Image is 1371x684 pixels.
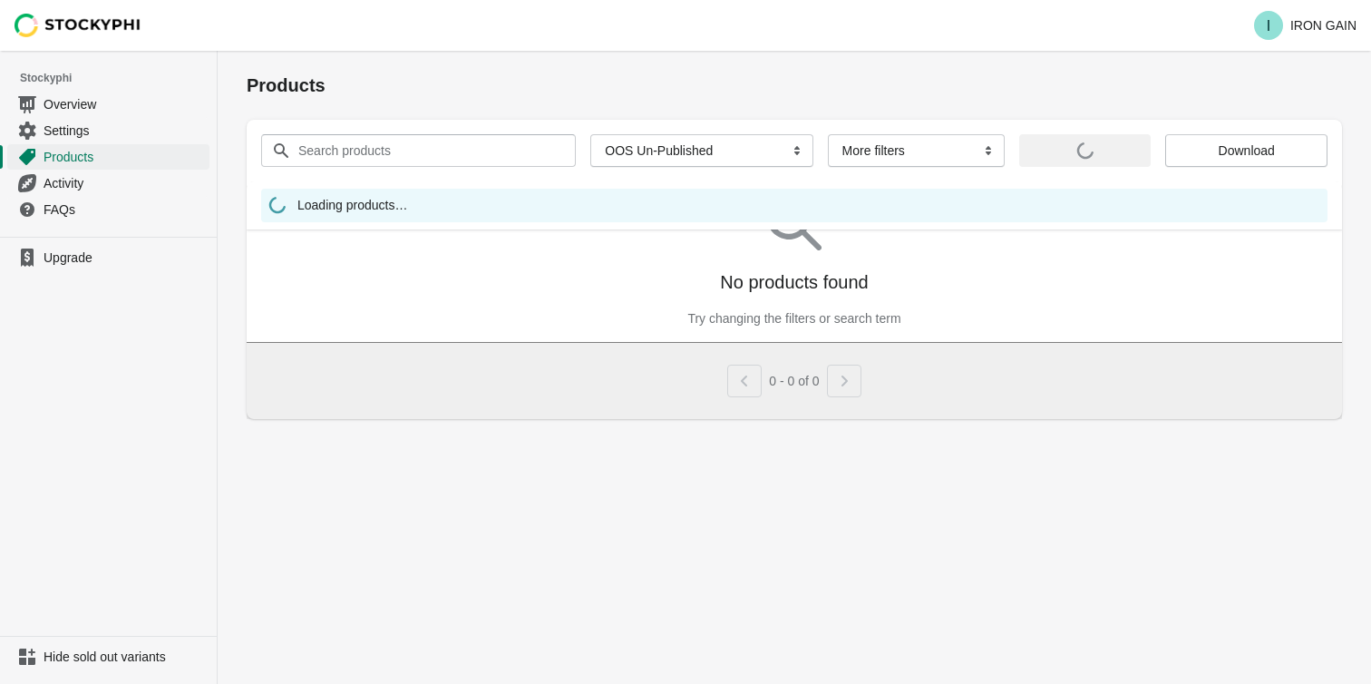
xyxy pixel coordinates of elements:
[687,309,900,327] p: Try changing the filters or search term
[44,249,206,267] span: Upgrade
[720,269,868,295] p: No products found
[7,117,209,143] a: Settings
[1267,18,1270,34] text: I
[44,148,206,166] span: Products
[44,200,206,219] span: FAQs
[247,73,1342,98] h1: Products
[44,648,206,666] span: Hide sold out variants
[1219,143,1275,158] span: Download
[7,143,209,170] a: Products
[44,174,206,192] span: Activity
[769,374,819,388] span: 0 - 0 of 0
[297,196,407,219] span: Loading products…
[297,134,543,167] input: Search products
[1247,7,1364,44] button: Avatar with initials IIRON GAIN
[7,644,209,669] a: Hide sold out variants
[15,14,141,37] img: Stockyphi
[7,196,209,222] a: FAQs
[1165,134,1327,167] button: Download
[1254,11,1283,40] span: Avatar with initials I
[7,170,209,196] a: Activity
[7,245,209,270] a: Upgrade
[44,122,206,140] span: Settings
[7,91,209,117] a: Overview
[44,95,206,113] span: Overview
[1290,18,1356,33] p: IRON GAIN
[20,69,217,87] span: Stockyphi
[727,357,861,397] nav: Pagination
